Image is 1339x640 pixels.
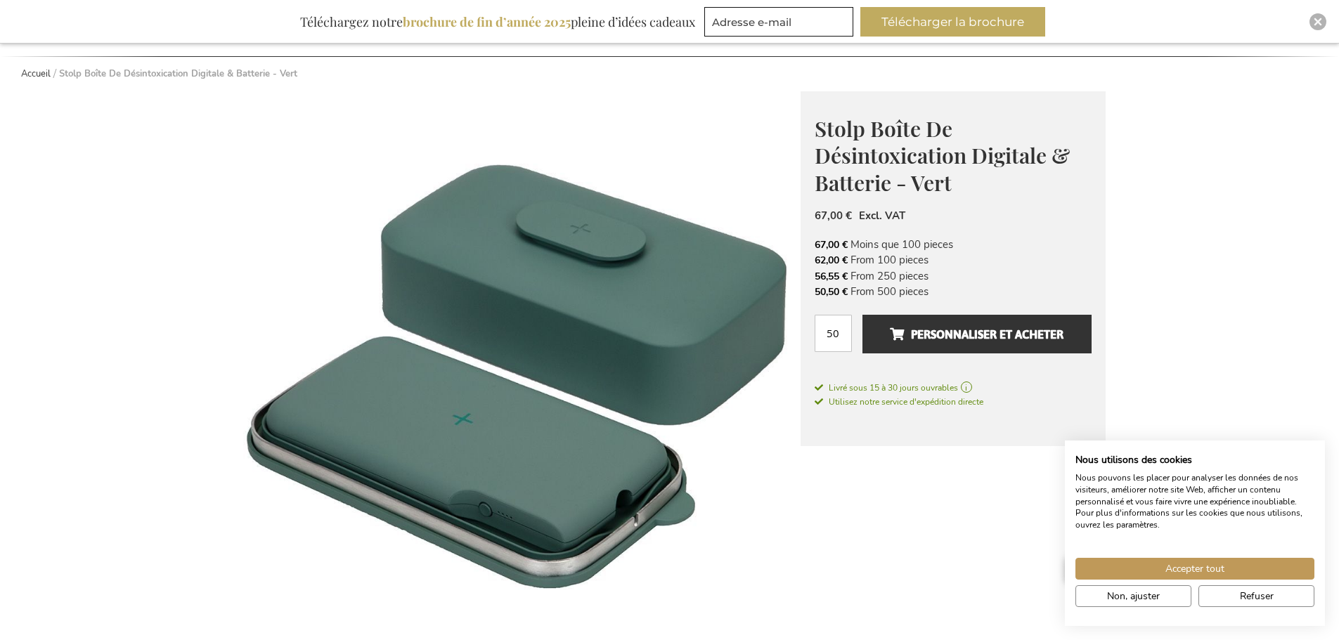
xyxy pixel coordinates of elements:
[59,67,297,80] strong: Stolp Boîte De Désintoxication Digitale & Batterie - Vert
[859,209,905,223] span: Excl. VAT
[862,315,1091,353] button: Personnaliser et acheter
[294,7,701,37] div: Téléchargez notre pleine d’idées cadeaux
[815,396,983,407] span: Utilisez notre service d'expédition directe
[704,7,858,41] form: marketing offers and promotions
[815,381,1092,394] a: Livré sous 15 à 30 jours ouvrables
[815,115,1070,197] span: Stolp Boîte De Désintoxication Digitale & Batterie - Vert
[1075,558,1314,580] button: Accepter tous les cookies
[815,268,1092,284] li: From 250 pieces
[815,285,848,299] span: 50,50 €
[815,394,983,408] a: Utilisez notre service d'expédition directe
[815,209,852,223] span: 67,00 €
[815,252,1092,268] li: From 100 pieces
[21,67,51,80] a: Accueil
[815,284,1092,299] li: From 500 pieces
[815,238,848,252] span: 67,00 €
[1309,13,1326,30] div: Close
[890,323,1063,346] span: Personnaliser et acheter
[1240,589,1274,603] span: Refuser
[1075,585,1191,607] button: Ajustez les préférences de cookie
[1165,561,1224,576] span: Accepter tout
[1198,585,1314,607] button: Refuser tous les cookies
[815,315,852,352] input: Qté
[815,254,848,267] span: 62,00 €
[704,7,853,37] input: Adresse e-mail
[1075,472,1314,531] p: Nous pouvons les placer pour analyser les données de nos visiteurs, améliorer notre site Web, aff...
[1314,18,1322,26] img: Close
[403,13,571,30] b: brochure de fin d’année 2025
[1075,454,1314,466] h2: Nous utilisons des cookies
[815,237,1092,252] li: Moins que 100 pieces
[860,7,1045,37] button: Télécharger la brochure
[1107,589,1160,603] span: Non, ajuster
[815,270,848,283] span: 56,55 €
